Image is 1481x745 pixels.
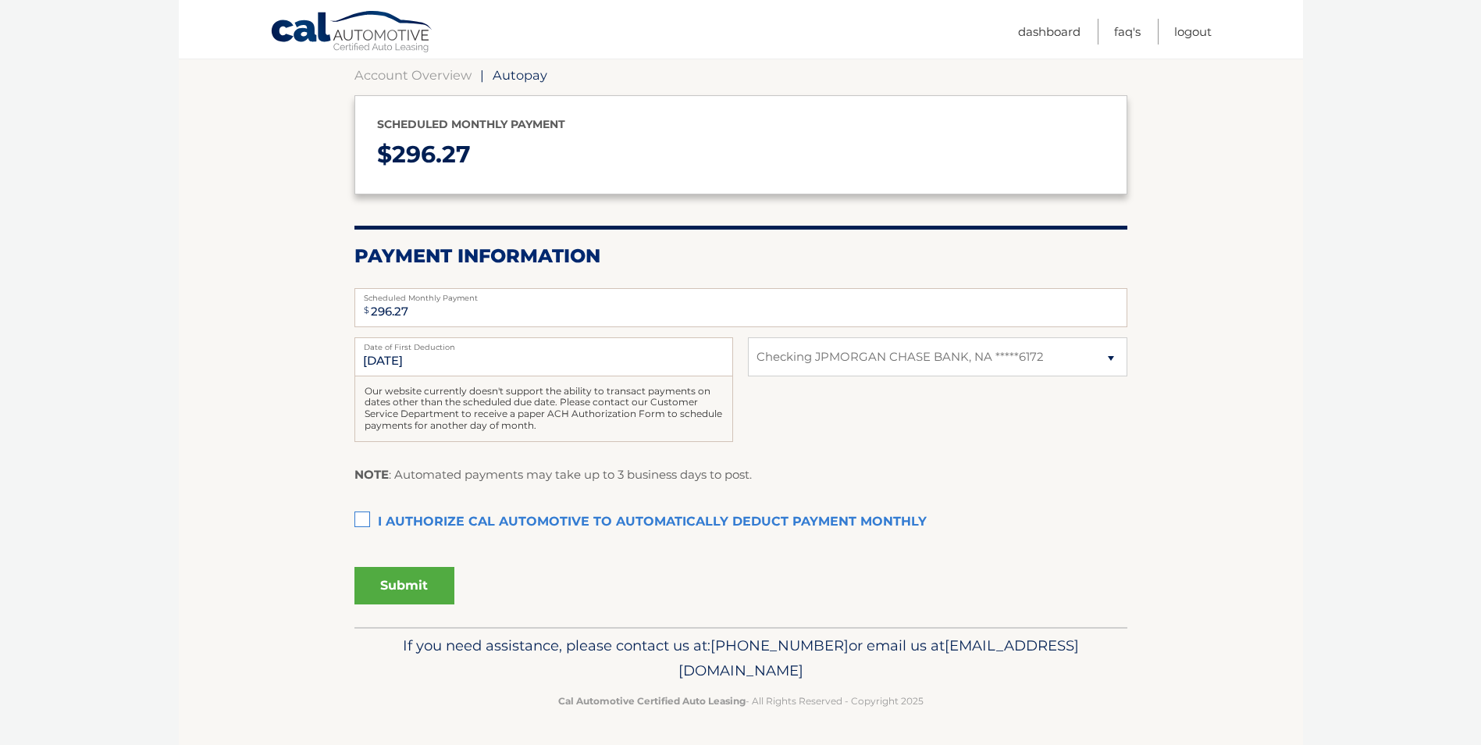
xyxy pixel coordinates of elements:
button: Submit [354,567,454,604]
p: If you need assistance, please contact us at: or email us at [365,633,1117,683]
span: Autopay [493,67,547,83]
a: Logout [1174,19,1212,45]
p: $ [377,134,1105,176]
a: Cal Automotive [270,10,434,55]
p: : Automated payments may take up to 3 business days to post. [354,465,752,485]
label: Scheduled Monthly Payment [354,288,1127,301]
label: I authorize cal automotive to automatically deduct payment monthly [354,507,1127,538]
a: FAQ's [1114,19,1141,45]
input: Payment Amount [354,288,1127,327]
label: Date of First Deduction [354,337,733,350]
h2: Payment Information [354,244,1127,268]
p: Scheduled monthly payment [377,115,1105,134]
span: [EMAIL_ADDRESS][DOMAIN_NAME] [678,636,1079,679]
a: Dashboard [1018,19,1080,45]
a: Account Overview [354,67,472,83]
span: [PHONE_NUMBER] [710,636,849,654]
div: Our website currently doesn't support the ability to transact payments on dates other than the sc... [354,376,733,442]
span: $ [359,293,374,328]
p: - All Rights Reserved - Copyright 2025 [365,693,1117,709]
span: 296.27 [392,140,471,169]
strong: Cal Automotive Certified Auto Leasing [558,695,746,707]
input: Payment Date [354,337,733,376]
span: | [480,67,484,83]
strong: NOTE [354,467,389,482]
